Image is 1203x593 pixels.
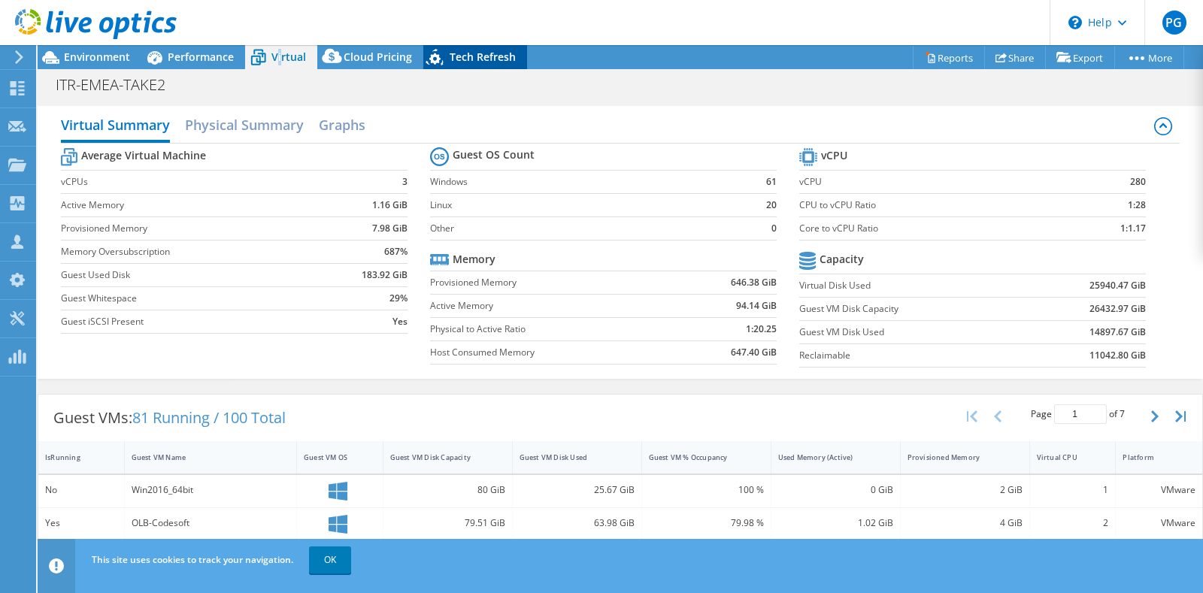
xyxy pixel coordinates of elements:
[430,298,676,313] label: Active Memory
[1128,198,1146,213] b: 1:28
[450,50,516,64] span: Tech Refresh
[1130,174,1146,189] b: 280
[908,482,1023,498] div: 2 GiB
[45,515,117,531] div: Yes
[771,221,777,236] b: 0
[430,322,676,337] label: Physical to Active Ratio
[778,452,875,462] div: Used Memory (Active)
[430,198,745,213] label: Linux
[1123,452,1177,462] div: Platform
[799,174,1067,189] label: vCPU
[271,50,306,64] span: Virtual
[168,50,234,64] span: Performance
[372,221,408,236] b: 7.98 GiB
[1120,407,1125,420] span: 7
[61,174,325,189] label: vCPUs
[61,244,325,259] label: Memory Oversubscription
[1037,515,1109,531] div: 2
[61,291,325,306] label: Guest Whitespace
[799,301,1026,316] label: Guest VM Disk Capacity
[1045,46,1115,69] a: Export
[185,110,304,140] h2: Physical Summary
[778,515,893,531] div: 1.02 GiB
[1089,301,1146,316] b: 26432.97 GiB
[392,314,408,329] b: Yes
[1123,482,1195,498] div: VMware
[820,252,864,267] b: Capacity
[731,275,777,290] b: 646.38 GiB
[1089,325,1146,340] b: 14897.67 GiB
[132,482,289,498] div: Win2016_64bit
[1068,16,1082,29] svg: \n
[390,452,487,462] div: Guest VM Disk Capacity
[778,482,893,498] div: 0 GiB
[1120,221,1146,236] b: 1:1.17
[430,221,745,236] label: Other
[649,515,764,531] div: 79.98 %
[1037,452,1091,462] div: Virtual CPU
[736,298,777,313] b: 94.14 GiB
[319,110,365,140] h2: Graphs
[132,452,271,462] div: Guest VM Name
[61,198,325,213] label: Active Memory
[649,482,764,498] div: 100 %
[520,515,635,531] div: 63.98 GiB
[61,268,325,283] label: Guest Used Disk
[1031,404,1125,424] span: Page of
[799,325,1026,340] label: Guest VM Disk Used
[799,221,1067,236] label: Core to vCPU Ratio
[309,546,351,573] a: OK
[1162,11,1186,35] span: PG
[390,515,505,531] div: 79.51 GiB
[649,452,746,462] div: Guest VM % Occupancy
[731,345,777,360] b: 647.40 GiB
[304,452,358,462] div: Guest VM OS
[389,291,408,306] b: 29%
[61,314,325,329] label: Guest iSCSI Present
[45,482,117,498] div: No
[799,198,1067,213] label: CPU to vCPU Ratio
[1089,348,1146,363] b: 11042.80 GiB
[372,198,408,213] b: 1.16 GiB
[81,148,206,163] b: Average Virtual Machine
[453,252,495,267] b: Memory
[746,322,777,337] b: 1:20.25
[430,275,676,290] label: Provisioned Memory
[766,198,777,213] b: 20
[384,244,408,259] b: 687%
[913,46,985,69] a: Reports
[1114,46,1184,69] a: More
[92,553,293,566] span: This site uses cookies to track your navigation.
[766,174,777,189] b: 61
[61,221,325,236] label: Provisioned Memory
[908,452,1005,462] div: Provisioned Memory
[430,174,745,189] label: Windows
[390,482,505,498] div: 80 GiB
[520,452,617,462] div: Guest VM Disk Used
[49,77,189,93] h1: ITR-EMEA-TAKE2
[1054,404,1107,424] input: jump to page
[1089,278,1146,293] b: 25940.47 GiB
[132,407,286,428] span: 81 Running / 100 Total
[38,395,301,441] div: Guest VMs:
[821,148,847,163] b: vCPU
[402,174,408,189] b: 3
[1037,482,1109,498] div: 1
[64,50,130,64] span: Environment
[430,345,676,360] label: Host Consumed Memory
[344,50,412,64] span: Cloud Pricing
[908,515,1023,531] div: 4 GiB
[799,278,1026,293] label: Virtual Disk Used
[61,110,170,143] h2: Virtual Summary
[520,482,635,498] div: 25.67 GiB
[45,452,99,462] div: IsRunning
[799,348,1026,363] label: Reclaimable
[453,147,535,162] b: Guest OS Count
[362,268,408,283] b: 183.92 GiB
[984,46,1046,69] a: Share
[132,515,289,531] div: OLB-Codesoft
[1123,515,1195,531] div: VMware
